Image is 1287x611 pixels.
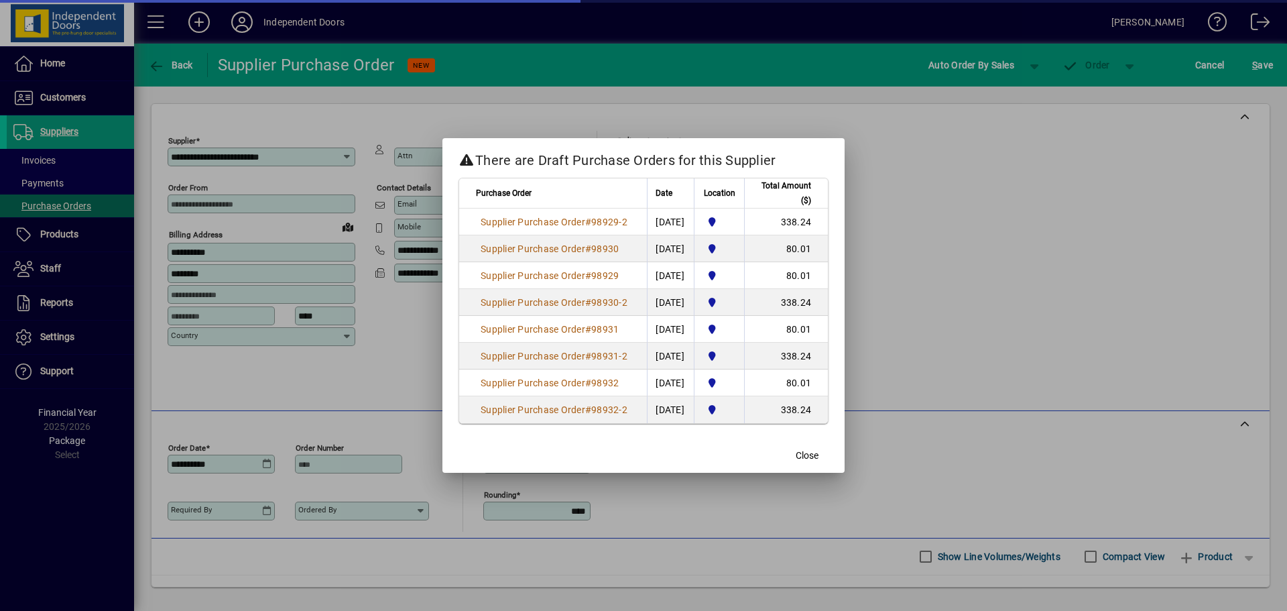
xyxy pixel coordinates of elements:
[786,443,829,467] button: Close
[647,209,694,235] td: [DATE]
[585,270,591,281] span: #
[702,402,736,417] span: Cromwell Central Otago
[481,270,585,281] span: Supplier Purchase Order
[647,343,694,370] td: [DATE]
[476,349,632,364] a: Supplier Purchase Order#98931-2
[476,241,623,256] a: Supplier Purchase Order#98930
[481,243,585,254] span: Supplier Purchase Order
[647,262,694,289] td: [DATE]
[744,262,828,289] td: 80.01
[591,243,619,254] span: 98930
[702,295,736,310] span: Cromwell Central Otago
[647,316,694,343] td: [DATE]
[704,186,735,201] span: Location
[476,322,623,337] a: Supplier Purchase Order#98931
[591,297,627,308] span: 98930-2
[481,378,585,388] span: Supplier Purchase Order
[753,178,811,208] span: Total Amount ($)
[796,449,818,463] span: Close
[702,349,736,364] span: Cromwell Central Otago
[591,404,627,415] span: 98932-2
[744,235,828,262] td: 80.01
[476,186,532,201] span: Purchase Order
[656,186,672,201] span: Date
[585,217,591,227] span: #
[744,370,828,396] td: 80.01
[702,215,736,229] span: Cromwell Central Otago
[702,322,736,337] span: Cromwell Central Otago
[647,370,694,396] td: [DATE]
[481,351,585,362] span: Supplier Purchase Order
[585,351,591,362] span: #
[476,215,632,229] a: Supplier Purchase Order#98929-2
[744,316,828,343] td: 80.01
[442,138,845,177] h2: There are Draft Purchase Orders for this Supplier
[476,402,632,417] a: Supplier Purchase Order#98932-2
[481,217,585,227] span: Supplier Purchase Order
[585,404,591,415] span: #
[702,376,736,390] span: Cromwell Central Otago
[585,324,591,335] span: #
[481,297,585,308] span: Supplier Purchase Order
[702,268,736,283] span: Cromwell Central Otago
[591,351,627,362] span: 98931-2
[585,243,591,254] span: #
[647,396,694,423] td: [DATE]
[744,209,828,235] td: 338.24
[591,270,619,281] span: 98929
[744,396,828,423] td: 338.24
[591,378,619,388] span: 98932
[481,324,585,335] span: Supplier Purchase Order
[591,217,627,227] span: 98929-2
[481,404,585,415] span: Supplier Purchase Order
[585,378,591,388] span: #
[744,343,828,370] td: 338.24
[702,241,736,256] span: Cromwell Central Otago
[744,289,828,316] td: 338.24
[476,295,632,310] a: Supplier Purchase Order#98930-2
[476,376,623,390] a: Supplier Purchase Order#98932
[476,268,623,283] a: Supplier Purchase Order#98929
[585,297,591,308] span: #
[647,235,694,262] td: [DATE]
[647,289,694,316] td: [DATE]
[591,324,619,335] span: 98931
